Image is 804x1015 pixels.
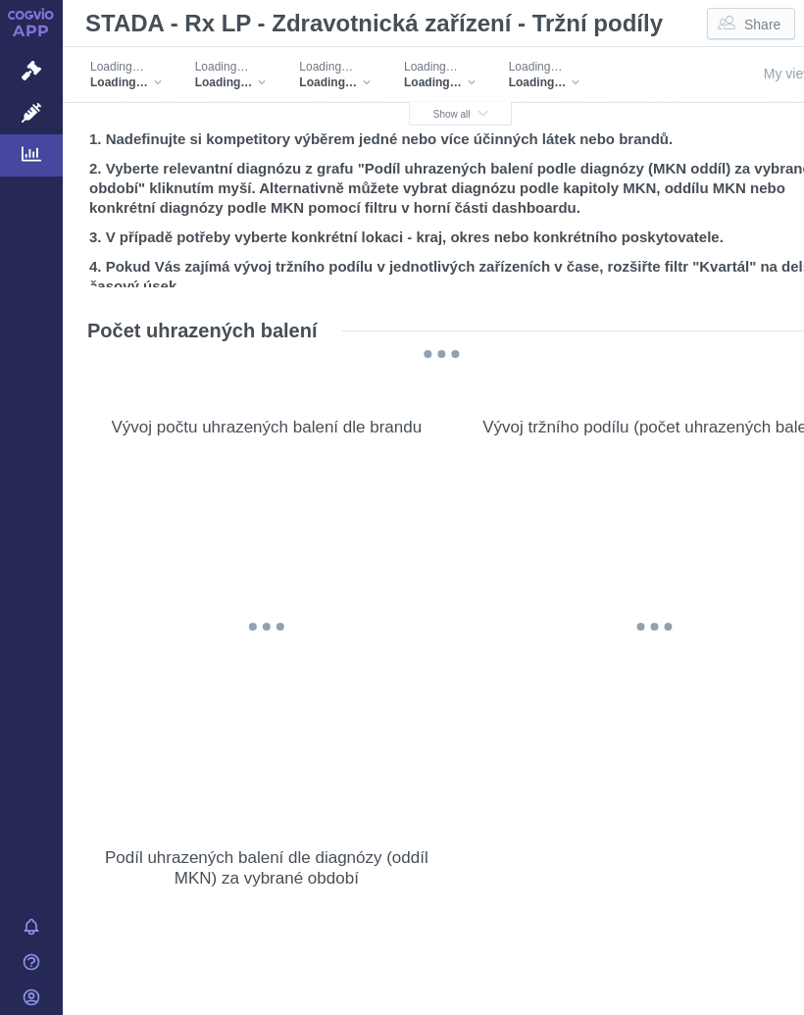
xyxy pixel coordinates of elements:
span: Loading… [404,59,458,75]
button: Show all [409,102,513,126]
h1: STADA - Rx LP - Zdravotnická zařízení - Tržní podíly [77,4,673,43]
span: Loading… [90,75,148,90]
span: Loading… [509,59,563,75]
div: More actions [426,374,461,409]
button: Share dashboard [707,8,795,39]
span: Loading… [299,59,353,75]
div: Loading…Loading… [185,54,276,95]
div: Show as table [380,374,416,409]
div: Loading…Loading… [499,54,590,95]
div: Vývoj počtu uhrazených balení dle brandu [112,417,423,437]
div: Show as table [380,815,416,850]
span: Loading… [90,59,144,75]
span: Loading… [404,75,462,90]
span: Share [744,15,780,34]
span: Loading… [195,59,249,75]
div: Podíl uhrazených balení dle diagnózy (oddíl MKN) za vybrané období [92,847,441,888]
div: Filters [77,47,696,212]
span: Loading… [195,75,253,90]
span: Show all [433,109,488,120]
h2: Počet uhrazených balení [87,318,318,343]
div: Loading…Loading… [80,54,172,95]
div: Description [335,815,371,850]
div: Loading…Loading… [289,54,380,95]
span: Loading… [299,75,357,90]
div: Loading…Loading… [394,54,485,95]
div: More actions [426,815,461,850]
span: Loading… [509,75,567,90]
div: Show as table [768,374,803,409]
